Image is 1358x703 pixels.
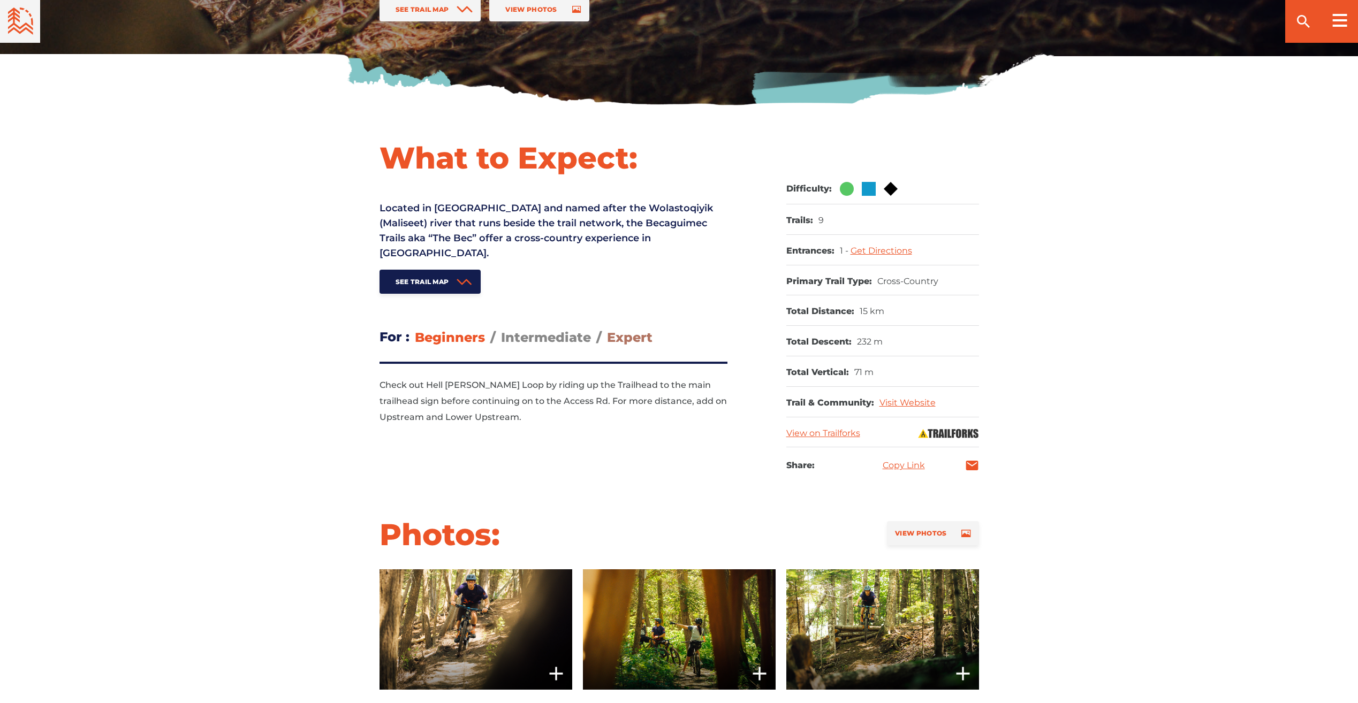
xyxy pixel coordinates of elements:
dt: Total Distance: [786,306,854,317]
dt: Trail & Community: [786,398,874,409]
p: Located in [GEOGRAPHIC_DATA] and named after the Wolastoqiyik (Maliseet) river that runs beside t... [380,201,727,261]
span: See Trail Map [396,278,449,286]
a: Get Directions [851,246,912,256]
dd: 15 km [860,306,884,317]
dd: Cross-Country [877,276,938,287]
img: Green Circle [840,182,854,196]
a: Visit Website [879,398,936,408]
dt: Trails: [786,215,813,226]
span: See Trail Map [396,5,449,13]
h3: Share: [786,458,815,473]
dt: Entrances: [786,246,834,257]
img: Black Diamond [884,182,898,196]
dt: Total Vertical: [786,367,849,378]
span: View Photos [505,5,557,13]
a: View on Trailforks [786,428,860,438]
img: Trailforks [917,428,979,439]
span: Expert [607,330,653,345]
h1: What to Expect: [380,139,727,177]
a: View Photos [887,521,978,545]
dt: Primary Trail Type: [786,276,872,287]
span: View Photos [895,529,946,537]
dd: 9 [818,215,824,226]
h3: For [380,326,409,348]
span: Intermediate [501,330,591,345]
dd: 232 m [857,337,883,348]
dt: Difficulty: [786,184,832,195]
ion-icon: add [545,663,567,684]
a: Copy Link [883,461,925,470]
span: Beginners [415,330,485,345]
p: Check out Hell [PERSON_NAME] Loop by riding up the Trailhead to the main trailhead sign before co... [380,377,727,425]
ion-icon: search [1295,13,1312,30]
ion-icon: add [749,663,770,684]
dt: Total Descent: [786,337,852,348]
ion-icon: add [952,663,974,684]
dd: 71 m [854,367,874,378]
span: 1 [840,246,851,256]
h2: Photos: [380,516,500,553]
img: Blue Square [862,182,876,196]
a: See Trail Map [380,270,481,294]
a: mail [965,459,979,472]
